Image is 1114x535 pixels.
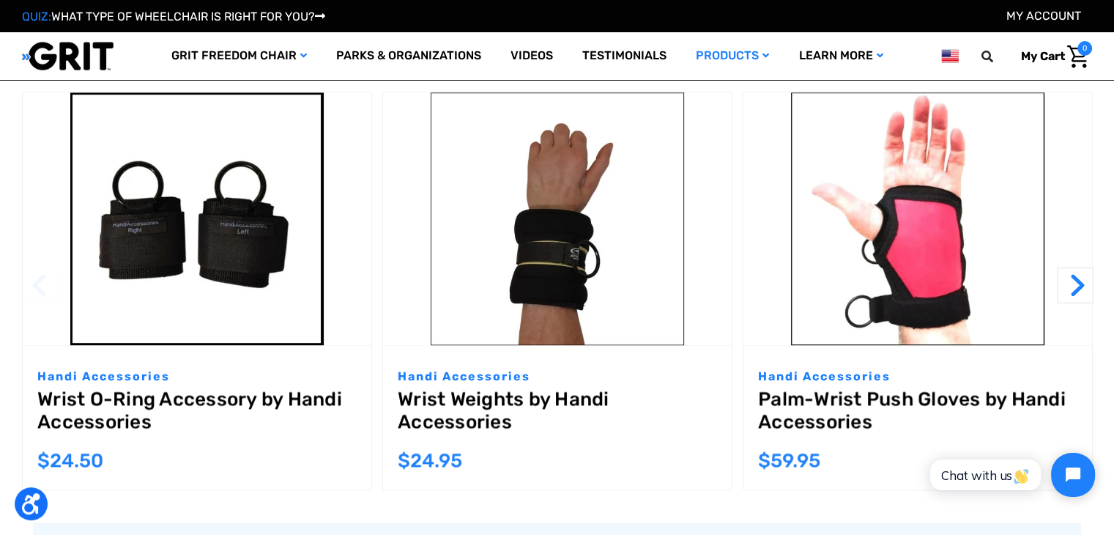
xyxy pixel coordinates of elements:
[1057,267,1093,303] button: Go to slide 2 of 2
[1021,49,1065,63] span: My Cart
[1006,9,1081,23] a: Account
[398,449,462,472] span: $24.95
[23,92,371,345] img: Wrist O-Ring Accessory by Handi Accessories
[22,10,325,23] a: QUIZ:WHAT TYPE OF WHEELCHAIR IS RIGHT FOR YOU?
[22,10,51,23] span: QUIZ:
[322,32,496,80] a: Parks & Organizations
[1067,45,1088,68] img: Cart
[496,32,568,80] a: Videos
[157,32,322,80] a: GRIT Freedom Chair
[383,92,732,345] a: Wrist Weights by Handi Accessories,$24.95
[37,368,357,385] p: Handi Accessories
[758,388,1077,440] a: Palm-Wrist Push Gloves by Handi Accessories,$59.95
[22,41,114,71] img: GRIT All-Terrain Wheelchair and Mobility Equipment
[743,92,1092,345] img: Palm-Wrist Push Gloves by Handi Accessories
[22,267,59,303] button: Go to slide 2 of 2
[681,32,784,80] a: Products
[383,92,732,345] img: Wrist Weights by Handi Accessories
[1010,41,1092,72] a: Cart with 0 items
[758,449,820,472] span: $59.95
[988,41,1010,72] input: Search
[568,32,681,80] a: Testimonials
[941,47,959,65] img: us.png
[758,368,1077,385] p: Handi Accessories
[23,92,371,345] a: Wrist O-Ring Accessory by Handi Accessories,$24.50
[1077,41,1092,56] span: 0
[37,388,357,440] a: Wrist O-Ring Accessory by Handi Accessories,$24.50
[784,32,897,80] a: Learn More
[37,449,103,472] span: $24.50
[914,440,1107,509] iframe: Tidio Chat
[398,388,717,440] a: Wrist Weights by Handi Accessories,$24.95
[398,368,717,385] p: Handi Accessories
[743,92,1092,345] a: Palm-Wrist Push Gloves by Handi Accessories,$59.95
